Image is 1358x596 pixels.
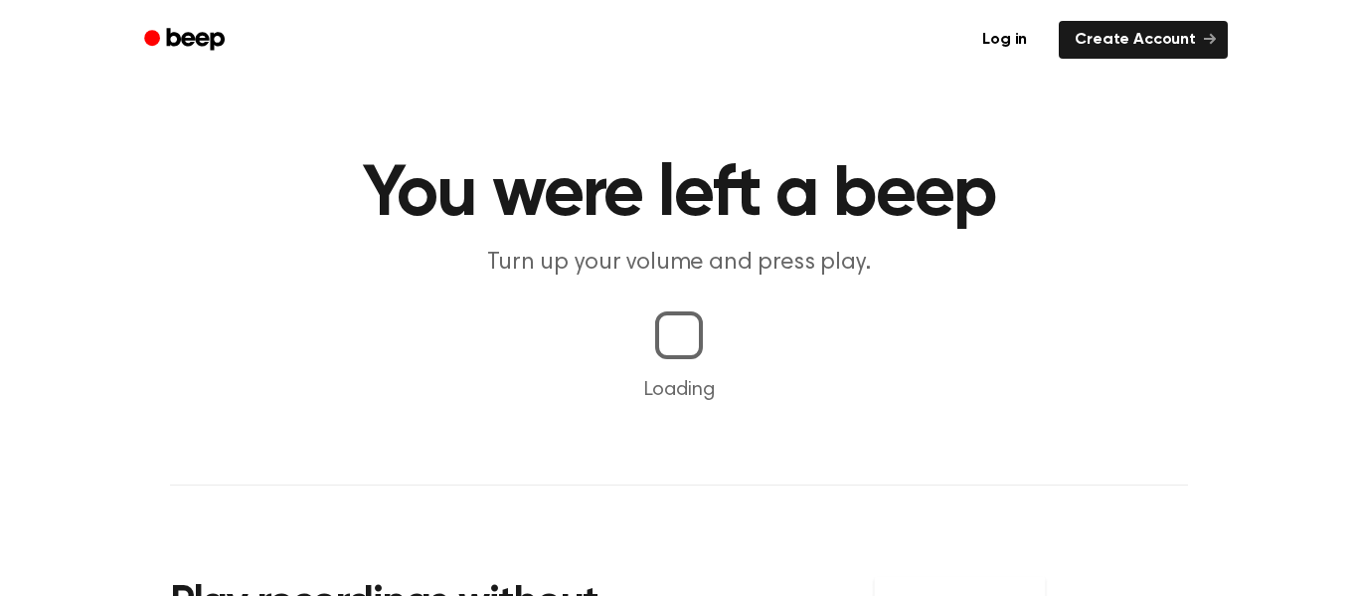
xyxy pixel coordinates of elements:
[130,21,243,60] a: Beep
[1059,21,1228,59] a: Create Account
[170,159,1188,231] h1: You were left a beep
[24,375,1334,405] p: Loading
[297,247,1061,280] p: Turn up your volume and press play.
[962,17,1047,63] a: Log in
